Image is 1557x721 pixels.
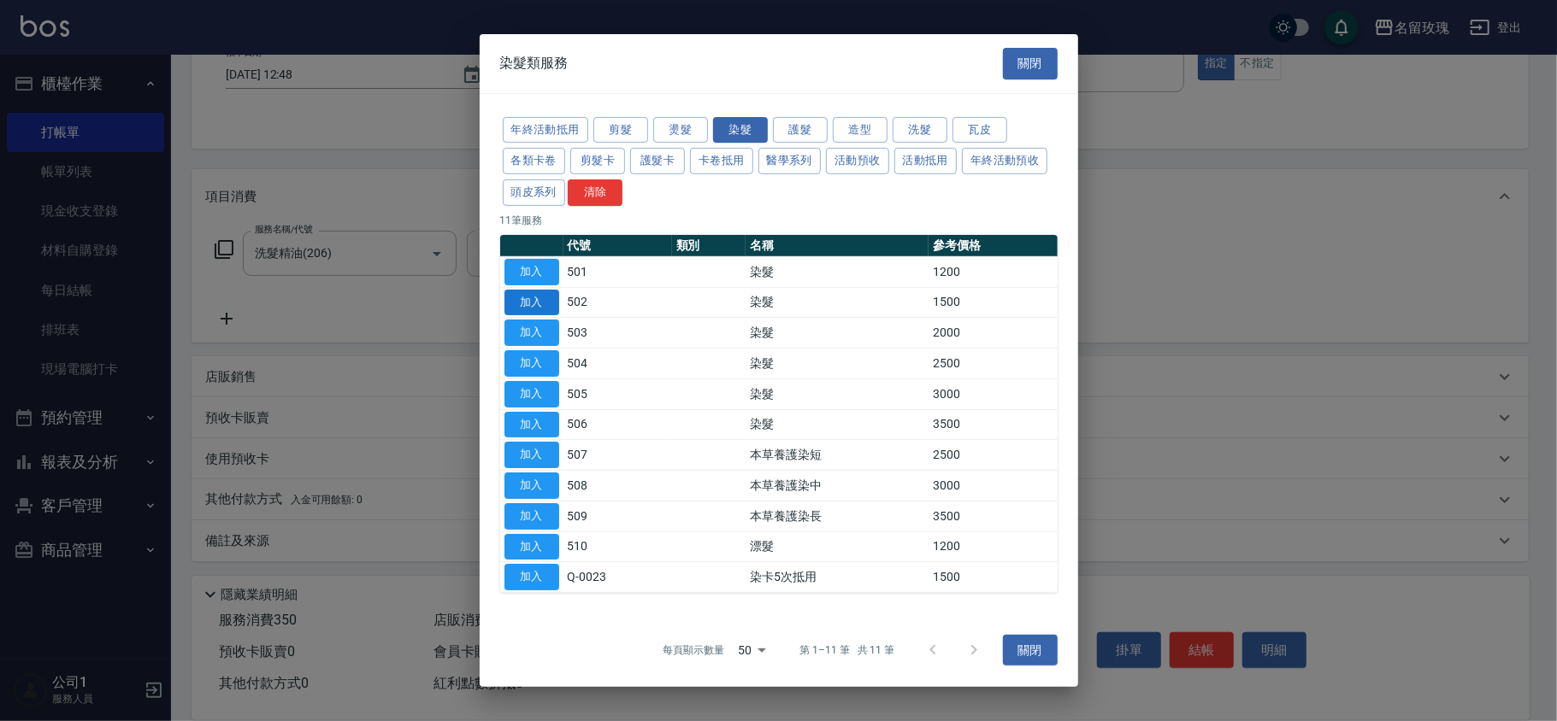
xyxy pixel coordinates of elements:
button: 洗髮 [893,116,947,143]
td: 503 [563,318,672,349]
td: 本草養護染中 [746,470,929,501]
p: 第 1–11 筆 共 11 筆 [799,642,894,658]
td: 染髮 [746,256,929,287]
td: 507 [563,440,672,471]
button: 活動抵用 [894,148,958,174]
button: 造型 [833,116,888,143]
button: 活動預收 [826,148,889,174]
td: 染髮 [746,318,929,349]
td: 502 [563,287,672,318]
p: 11 筆服務 [500,213,1058,228]
button: 剪髮 [593,116,648,143]
td: 本草養護染長 [746,501,929,531]
div: 50 [731,627,772,673]
button: 染髮 [713,116,768,143]
th: 代號 [563,235,672,257]
td: 本草養護染短 [746,440,929,471]
button: 護髮卡 [630,148,685,174]
button: 加入 [504,319,559,346]
td: 染髮 [746,348,929,378]
td: 2000 [929,318,1057,349]
td: 1500 [929,287,1057,318]
td: 504 [563,348,672,378]
td: 染髮 [746,378,929,409]
td: 501 [563,256,672,287]
td: 3500 [929,409,1057,440]
th: 類別 [672,235,746,257]
button: 年終活動預收 [962,148,1047,174]
button: 卡卷抵用 [690,148,753,174]
td: 510 [563,531,672,562]
button: 加入 [504,533,559,560]
td: 2500 [929,348,1057,378]
td: 1200 [929,256,1057,287]
button: 清除 [568,179,622,206]
td: 染髮 [746,287,929,318]
td: 3000 [929,470,1057,501]
td: 漂髮 [746,531,929,562]
td: 506 [563,409,672,440]
button: 加入 [504,411,559,437]
td: 染卡5次抵用 [746,562,929,593]
td: 508 [563,470,672,501]
button: 加入 [504,381,559,407]
button: 護髮 [773,116,828,143]
th: 名稱 [746,235,929,257]
button: 燙髮 [653,116,708,143]
button: 加入 [504,442,559,468]
button: 關閉 [1003,635,1058,666]
p: 每頁顯示數量 [663,642,724,658]
td: 3000 [929,378,1057,409]
td: 509 [563,501,672,531]
button: 加入 [504,564,559,590]
button: 加入 [504,472,559,499]
button: 頭皮系列 [503,179,566,206]
button: 關閉 [1003,48,1058,79]
button: 加入 [504,350,559,377]
td: 3500 [929,501,1057,531]
button: 加入 [504,289,559,315]
td: 1500 [929,562,1057,593]
button: 加入 [504,503,559,530]
td: 505 [563,378,672,409]
th: 參考價格 [929,235,1057,257]
button: 醫學系列 [758,148,822,174]
td: Q-0023 [563,562,672,593]
td: 2500 [929,440,1057,471]
button: 各類卡卷 [503,148,566,174]
td: 染髮 [746,409,929,440]
td: 1200 [929,531,1057,562]
button: 加入 [504,259,559,285]
button: 年終活動抵用 [503,116,588,143]
button: 剪髮卡 [570,148,625,174]
span: 染髮類服務 [500,55,569,72]
button: 瓦皮 [952,116,1007,143]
